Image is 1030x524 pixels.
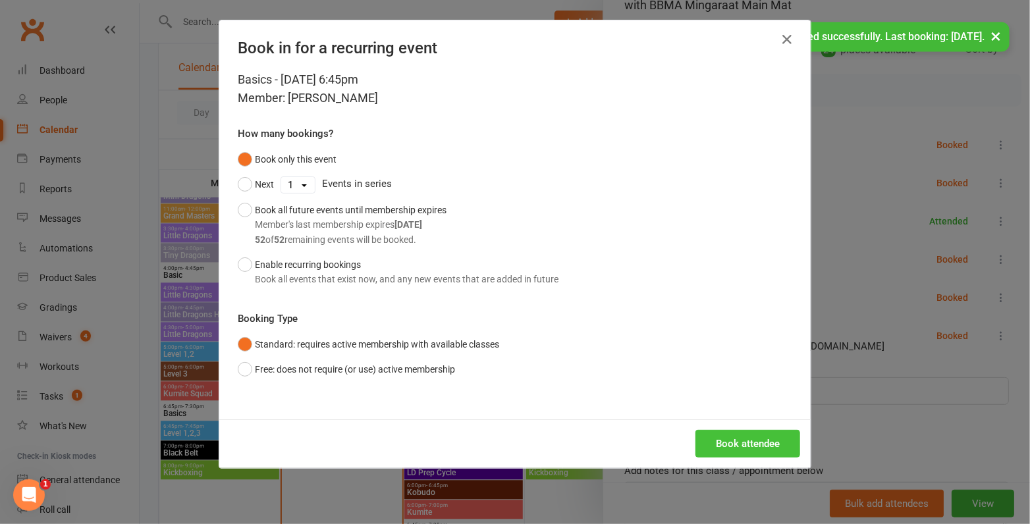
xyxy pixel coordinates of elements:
[255,217,447,232] div: Member's last membership expires
[255,203,447,247] div: Book all future events until membership expires
[238,357,455,382] button: Free: does not require (or use) active membership
[238,252,558,292] button: Enable recurring bookingsBook all events that exist now, and any new events that are added in future
[255,232,447,247] div: of remaining events will be booked.
[238,39,792,57] h4: Book in for a recurring event
[776,29,798,50] button: Close
[238,70,792,107] div: Basics - [DATE] 6:45pm Member: [PERSON_NAME]
[274,234,285,245] strong: 52
[238,172,792,197] div: Events in series
[238,332,499,357] button: Standard: requires active membership with available classes
[695,430,800,458] button: Book attendee
[255,272,558,286] div: Book all events that exist now, and any new events that are added in future
[238,126,333,142] label: How many bookings?
[238,197,447,252] button: Book all future events until membership expiresMember's last membership expires[DATE]52of52remain...
[255,234,265,245] strong: 52
[40,479,51,490] span: 1
[394,219,422,230] strong: [DATE]
[238,172,274,197] button: Next
[13,479,45,511] iframe: Intercom live chat
[238,147,337,172] button: Book only this event
[238,311,298,327] label: Booking Type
